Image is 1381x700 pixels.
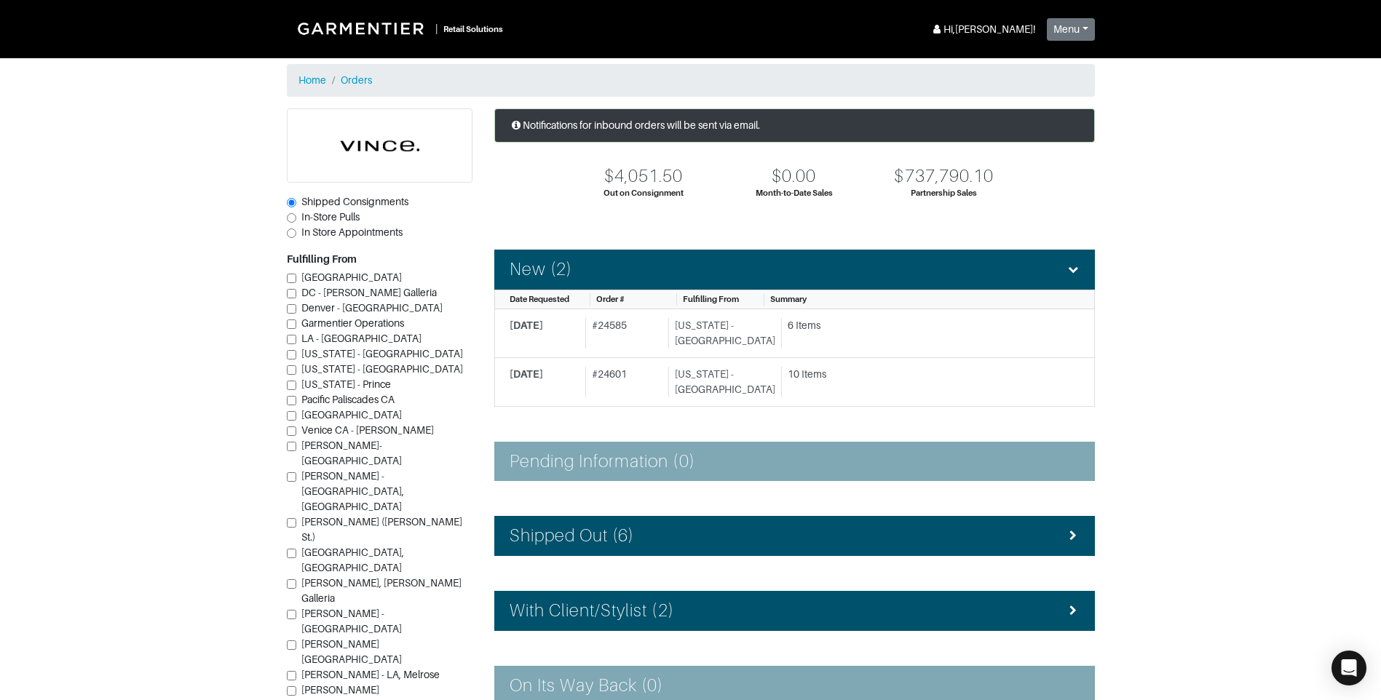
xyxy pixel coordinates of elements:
[301,470,404,512] span: [PERSON_NAME] - [GEOGRAPHIC_DATA], [GEOGRAPHIC_DATA]
[756,187,833,199] div: Month-to-Date Sales
[301,378,391,390] span: [US_STATE] - Prince
[510,525,635,546] h4: Shipped Out (6)
[683,295,739,303] span: Fulfilling From
[301,302,443,314] span: Denver - [GEOGRAPHIC_DATA]
[287,198,296,207] input: Shipped Consignments
[287,304,296,314] input: Denver - [GEOGRAPHIC_DATA]
[287,213,296,223] input: In-Store Pulls
[287,549,296,558] input: [GEOGRAPHIC_DATA], [GEOGRAPHIC_DATA]
[287,579,296,589] input: [PERSON_NAME], [PERSON_NAME] Galleria
[1047,18,1095,41] button: Menu
[301,577,462,604] span: [PERSON_NAME], [PERSON_NAME] Galleria
[287,381,296,390] input: [US_STATE] - Prince
[301,211,360,223] span: In-Store Pulls
[287,228,296,238] input: In Store Appointments
[287,252,357,267] label: Fulfilling From
[435,21,438,36] div: |
[301,317,404,329] span: Garmentier Operations
[290,15,435,42] img: Garmentier
[287,396,296,405] input: Pacific Paliscades CA
[604,166,683,187] div: $4,051.50
[287,319,296,329] input: Garmentier Operations
[585,318,662,349] div: # 24585
[930,22,1035,37] div: Hi, [PERSON_NAME] !
[510,319,543,331] span: [DATE]
[770,295,807,303] span: Summary
[301,333,422,344] span: LA - [GEOGRAPHIC_DATA]
[301,287,437,298] span: DC - [PERSON_NAME] Galleria
[287,411,296,421] input: [GEOGRAPHIC_DATA]
[287,365,296,375] input: [US_STATE] - [GEOGRAPHIC_DATA]
[301,546,404,573] span: [GEOGRAPHIC_DATA], [GEOGRAPHIC_DATA]
[668,318,775,349] div: [US_STATE] - [GEOGRAPHIC_DATA]
[287,610,296,619] input: [PERSON_NAME] - [GEOGRAPHIC_DATA]
[301,424,434,436] span: Venice CA - [PERSON_NAME]
[301,394,395,405] span: Pacific Paliscades CA
[298,74,326,86] a: Home
[772,166,816,187] div: $0.00
[341,74,372,86] a: Orders
[301,440,402,466] span: [PERSON_NAME]-[GEOGRAPHIC_DATA]
[301,271,402,283] span: [GEOGRAPHIC_DATA]
[494,108,1095,143] div: Notifications for inbound orders will be sent via email.
[894,166,994,187] div: $737,790.10
[510,451,695,472] h4: Pending Information (0)
[443,25,503,33] small: Retail Solutions
[287,64,1095,97] nav: breadcrumb
[287,335,296,344] input: LA - [GEOGRAPHIC_DATA]
[788,318,1069,333] div: 6 Items
[287,274,296,283] input: [GEOGRAPHIC_DATA]
[301,608,402,635] span: [PERSON_NAME] - [GEOGRAPHIC_DATA]
[287,350,296,359] input: [US_STATE] - [GEOGRAPHIC_DATA]
[287,12,509,45] a: |Retail Solutions
[301,669,440,680] span: [PERSON_NAME] - LA, Melrose
[510,295,569,303] span: Date Requested
[287,442,296,451] input: [PERSON_NAME]-[GEOGRAPHIC_DATA]
[287,518,296,528] input: [PERSON_NAME] ([PERSON_NAME] St.)
[301,196,408,207] span: Shipped Consignments
[510,368,543,380] span: [DATE]
[301,516,462,543] span: [PERSON_NAME] ([PERSON_NAME] St.)
[604,187,684,199] div: Out on Consignment
[301,348,463,359] span: [US_STATE] - [GEOGRAPHIC_DATA]
[668,367,775,397] div: [US_STATE] - [GEOGRAPHIC_DATA]
[287,640,296,650] input: [PERSON_NAME][GEOGRAPHIC_DATA]
[287,426,296,436] input: Venice CA - [PERSON_NAME]
[301,409,402,421] span: [GEOGRAPHIC_DATA]
[287,671,296,680] input: [PERSON_NAME] - LA, Melrose
[301,638,402,665] span: [PERSON_NAME][GEOGRAPHIC_DATA]
[287,686,296,696] input: [PERSON_NAME][GEOGRAPHIC_DATA].
[510,259,572,280] h4: New (2)
[596,295,625,303] span: Order #
[301,226,403,238] span: In Store Appointments
[287,289,296,298] input: DC - [PERSON_NAME] Galleria
[911,187,977,199] div: Partnership Sales
[288,109,472,182] img: cyAkLTq7csKWtL9WARqkkVaF.png
[510,675,664,696] h4: On Its Way Back (0)
[287,472,296,482] input: [PERSON_NAME] - [GEOGRAPHIC_DATA], [GEOGRAPHIC_DATA]
[510,600,674,621] h4: With Client/Stylist (2)
[1331,651,1366,685] div: Open Intercom Messenger
[301,363,463,375] span: [US_STATE] - [GEOGRAPHIC_DATA]
[788,367,1069,382] div: 10 Items
[585,367,662,397] div: # 24601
